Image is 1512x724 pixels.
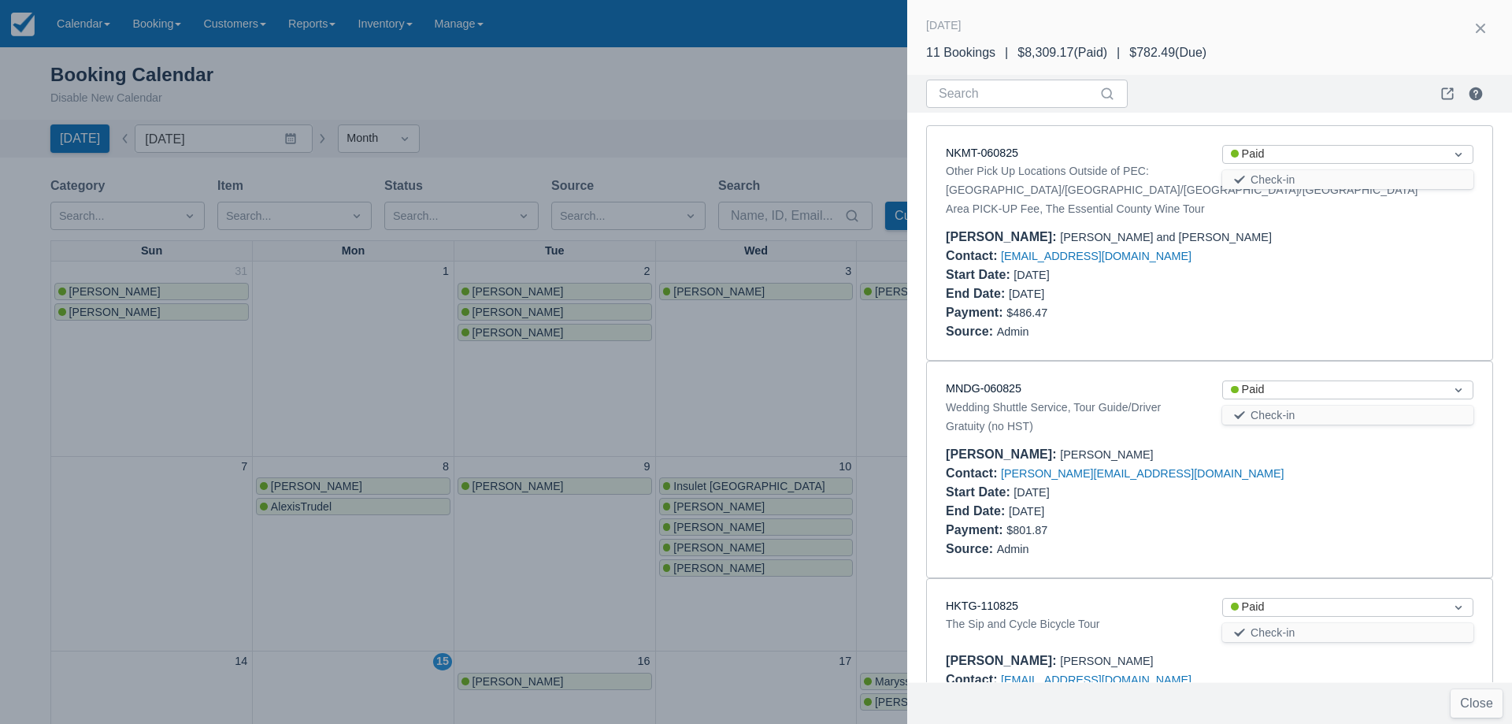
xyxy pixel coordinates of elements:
[1222,406,1473,425] button: Check-in
[946,382,1021,395] a: MNDG-060825
[1451,689,1503,718] button: Close
[1017,43,1107,62] div: $8,309.17 ( Paid )
[946,306,1006,319] div: Payment :
[946,322,1473,341] div: Admin
[946,268,1014,281] div: Start Date :
[946,230,1060,243] div: [PERSON_NAME] :
[946,652,1473,670] div: [PERSON_NAME]
[946,398,1197,436] div: Wedding Shuttle Service, Tour Guide/Driver Gratuity (no HST)
[946,249,1001,262] div: Contact :
[1451,600,1466,615] span: Dropdown icon
[946,147,1018,159] a: NKMT-060825
[946,540,1473,559] div: Admin
[946,287,1009,300] div: End Date :
[946,502,1197,521] div: [DATE]
[926,16,962,35] div: [DATE]
[946,303,1473,322] div: $486.47
[946,228,1473,247] div: [PERSON_NAME] and [PERSON_NAME]
[946,466,1001,480] div: Contact :
[946,521,1473,540] div: $801.87
[946,542,997,555] div: Source :
[946,445,1473,464] div: [PERSON_NAME]
[946,162,1197,218] div: Other Pick Up Locations Outside of PEC: [GEOGRAPHIC_DATA]/[GEOGRAPHIC_DATA]/[GEOGRAPHIC_DATA]/[GE...
[946,523,1006,537] div: Payment :
[946,614,1197,633] div: The Sip and Cycle Bicycle Tour
[946,654,1060,667] div: [PERSON_NAME] :
[946,284,1197,303] div: [DATE]
[1001,674,1191,686] a: [EMAIL_ADDRESS][DOMAIN_NAME]
[926,43,995,62] div: 11 Bookings
[1001,467,1284,480] a: [PERSON_NAME][EMAIL_ADDRESS][DOMAIN_NAME]
[1001,250,1191,262] a: [EMAIL_ADDRESS][DOMAIN_NAME]
[1451,147,1466,162] span: Dropdown icon
[1222,170,1473,189] button: Check-in
[1231,599,1436,616] div: Paid
[939,80,1096,108] input: Search
[946,485,1014,499] div: Start Date :
[1129,43,1206,62] div: $782.49 ( Due )
[1222,623,1473,642] button: Check-in
[1107,43,1129,62] div: |
[946,673,1001,686] div: Contact :
[1231,381,1436,399] div: Paid
[946,600,1018,612] a: HKTG-110825
[946,447,1060,461] div: [PERSON_NAME] :
[1231,146,1436,163] div: Paid
[1451,382,1466,398] span: Dropdown icon
[946,325,997,338] div: Source :
[946,483,1197,502] div: [DATE]
[995,43,1017,62] div: |
[946,504,1009,518] div: End Date :
[946,265,1197,284] div: [DATE]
